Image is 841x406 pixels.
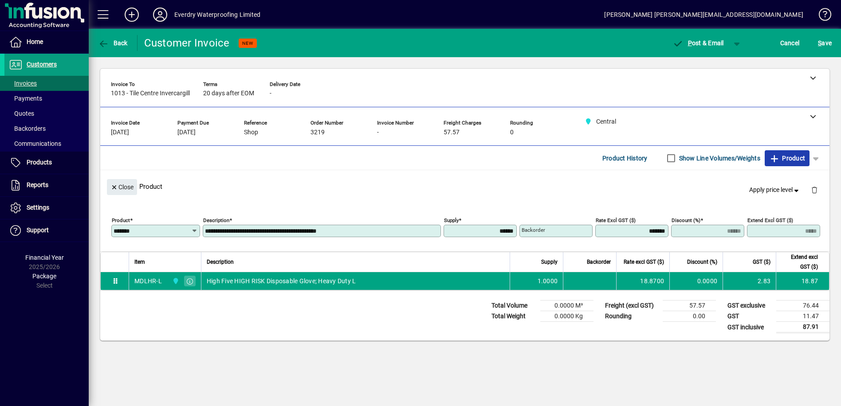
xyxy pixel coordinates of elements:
[112,217,130,223] mat-label: Product
[174,8,260,22] div: Everdry Waterproofing Limited
[669,272,723,290] td: 0.0000
[27,159,52,166] span: Products
[780,36,800,50] span: Cancel
[4,91,89,106] a: Payments
[782,252,818,272] span: Extend excl GST ($)
[723,311,776,322] td: GST
[818,39,821,47] span: S
[749,185,801,195] span: Apply price level
[310,129,325,136] span: 3219
[105,183,139,191] app-page-header-button: Close
[587,257,611,267] span: Backorder
[207,257,234,267] span: Description
[9,80,37,87] span: Invoices
[146,7,174,23] button: Profile
[27,61,57,68] span: Customers
[769,151,805,165] span: Product
[9,95,42,102] span: Payments
[4,121,89,136] a: Backorders
[4,219,89,242] a: Support
[596,217,636,223] mat-label: Rate excl GST ($)
[89,35,138,51] app-page-header-button: Back
[624,257,664,267] span: Rate excl GST ($)
[487,301,540,311] td: Total Volume
[747,217,793,223] mat-label: Extend excl GST ($)
[753,257,770,267] span: GST ($)
[4,136,89,151] a: Communications
[510,129,514,136] span: 0
[444,129,460,136] span: 57.57
[812,2,830,31] a: Knowledge Base
[27,38,43,45] span: Home
[207,277,356,285] span: High Five HIGH RISK Disposable Glove; Heavy Duty L
[602,151,648,165] span: Product History
[522,227,545,233] mat-label: Backorder
[816,35,834,51] button: Save
[4,76,89,91] a: Invoices
[601,301,663,311] td: Freight (excl GST)
[270,90,271,97] span: -
[804,179,825,200] button: Delete
[687,257,717,267] span: Discount (%)
[622,277,664,285] div: 18.8700
[118,7,146,23] button: Add
[203,90,254,97] span: 20 days after EOM
[672,39,724,47] span: ost & Email
[540,301,593,311] td: 0.0000 M³
[723,272,776,290] td: 2.83
[604,8,803,22] div: [PERSON_NAME] [PERSON_NAME][EMAIL_ADDRESS][DOMAIN_NAME]
[203,217,229,223] mat-label: Description
[32,273,56,280] span: Package
[134,277,162,285] div: MDLHR-L
[9,140,61,147] span: Communications
[25,254,64,261] span: Financial Year
[804,186,825,194] app-page-header-button: Delete
[107,179,137,195] button: Close
[96,35,130,51] button: Back
[9,125,46,132] span: Backorders
[599,150,651,166] button: Product History
[538,277,558,285] span: 1.0000
[27,204,49,211] span: Settings
[668,35,728,51] button: Post & Email
[177,129,196,136] span: [DATE]
[688,39,692,47] span: P
[111,90,190,97] span: 1013 - Tile Centre Invercargill
[144,36,230,50] div: Customer Invoice
[487,311,540,322] td: Total Weight
[746,182,804,198] button: Apply price level
[723,301,776,311] td: GST exclusive
[444,217,459,223] mat-label: Supply
[170,276,180,286] span: Central
[98,39,128,47] span: Back
[134,257,145,267] span: Item
[4,31,89,53] a: Home
[9,110,34,117] span: Quotes
[541,257,558,267] span: Supply
[4,174,89,196] a: Reports
[776,322,829,333] td: 87.91
[4,106,89,121] a: Quotes
[677,154,760,163] label: Show Line Volumes/Weights
[765,150,810,166] button: Product
[377,129,379,136] span: -
[27,226,49,234] span: Support
[244,129,258,136] span: Shop
[100,170,829,203] div: Product
[818,36,832,50] span: ave
[778,35,802,51] button: Cancel
[540,311,593,322] td: 0.0000 Kg
[776,272,829,290] td: 18.87
[601,311,663,322] td: Rounding
[242,40,253,46] span: NEW
[663,301,716,311] td: 57.57
[27,181,48,188] span: Reports
[111,129,129,136] span: [DATE]
[776,311,829,322] td: 11.47
[672,217,700,223] mat-label: Discount (%)
[4,152,89,174] a: Products
[776,301,829,311] td: 76.44
[4,197,89,219] a: Settings
[663,311,716,322] td: 0.00
[110,180,134,195] span: Close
